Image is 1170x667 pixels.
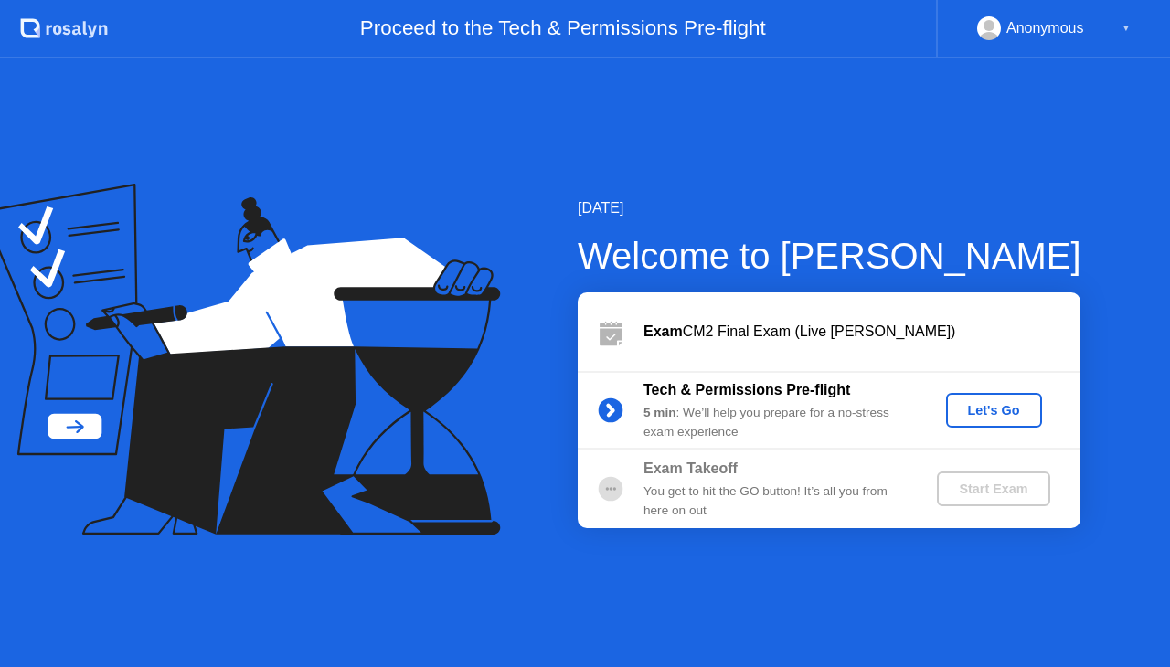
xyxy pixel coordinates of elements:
[937,471,1049,506] button: Start Exam
[578,228,1081,283] div: Welcome to [PERSON_NAME]
[643,461,738,476] b: Exam Takeoff
[946,393,1042,428] button: Let's Go
[944,482,1042,496] div: Start Exam
[1122,16,1131,40] div: ▼
[643,321,1080,343] div: CM2 Final Exam (Live [PERSON_NAME])
[643,406,676,419] b: 5 min
[1006,16,1084,40] div: Anonymous
[578,197,1081,219] div: [DATE]
[643,404,907,441] div: : We’ll help you prepare for a no-stress exam experience
[643,323,683,339] b: Exam
[953,403,1035,418] div: Let's Go
[643,382,850,397] b: Tech & Permissions Pre-flight
[643,482,907,520] div: You get to hit the GO button! It’s all you from here on out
